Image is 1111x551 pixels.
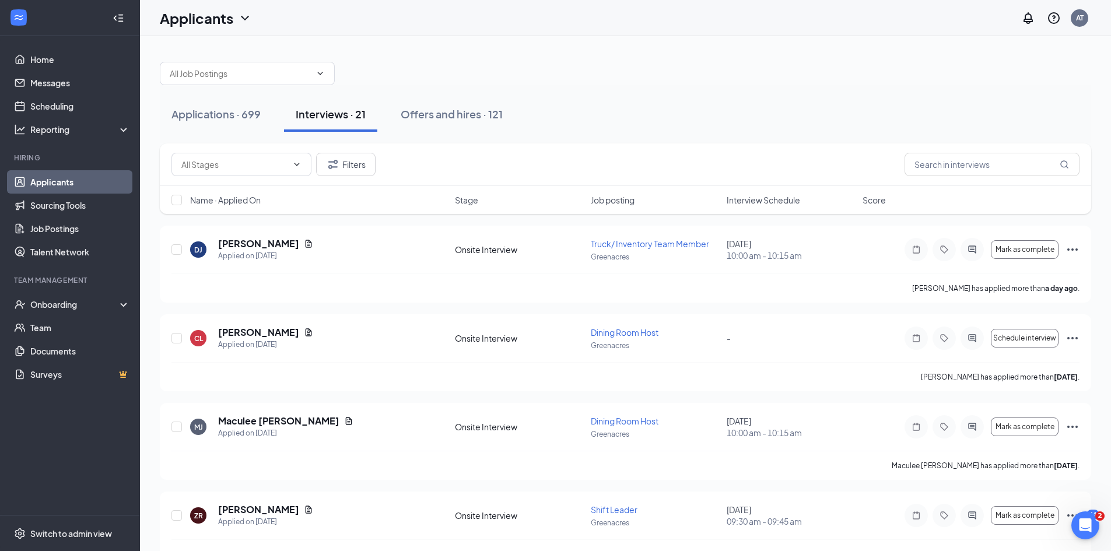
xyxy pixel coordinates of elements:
[591,518,720,528] p: Greenacres
[1076,13,1084,23] div: AT
[991,240,1059,259] button: Mark as complete
[13,12,24,23] svg: WorkstreamLogo
[591,341,720,350] p: Greenacres
[218,237,299,250] h5: [PERSON_NAME]
[238,11,252,25] svg: ChevronDown
[218,415,339,427] h5: Maculee [PERSON_NAME]
[304,505,313,514] svg: Document
[991,329,1059,348] button: Schedule interview
[1054,461,1078,470] b: [DATE]
[316,153,376,176] button: Filter Filters
[14,528,26,539] svg: Settings
[937,245,951,254] svg: Tag
[181,158,288,171] input: All Stages
[218,339,313,350] div: Applied on [DATE]
[304,328,313,337] svg: Document
[30,240,130,264] a: Talent Network
[591,416,658,426] span: Dining Room Host
[30,299,120,310] div: Onboarding
[727,250,856,261] span: 10:00 am - 10:15 am
[1047,11,1061,25] svg: QuestionInfo
[14,124,26,135] svg: Analysis
[965,511,979,520] svg: ActiveChat
[194,511,203,521] div: ZR
[727,238,856,261] div: [DATE]
[921,372,1080,382] p: [PERSON_NAME] has applied more than .
[30,363,130,386] a: SurveysCrown
[30,528,112,539] div: Switch to admin view
[30,48,130,71] a: Home
[905,153,1080,176] input: Search in interviews
[1060,160,1069,169] svg: MagnifyingGlass
[30,316,130,339] a: Team
[996,511,1054,520] span: Mark as complete
[218,516,313,528] div: Applied on [DATE]
[218,326,299,339] h5: [PERSON_NAME]
[194,334,203,343] div: CL
[965,245,979,254] svg: ActiveChat
[30,124,131,135] div: Reporting
[937,511,951,520] svg: Tag
[218,250,313,262] div: Applied on [DATE]
[113,12,124,24] svg: Collapse
[937,422,951,431] svg: Tag
[892,461,1080,471] p: Maculee [PERSON_NAME] has applied more than .
[171,107,261,121] div: Applications · 699
[991,417,1059,436] button: Mark as complete
[863,194,886,206] span: Score
[1045,284,1078,293] b: a day ago
[909,422,923,431] svg: Note
[996,245,1054,254] span: Mark as complete
[937,334,951,343] svg: Tag
[1071,511,1099,539] iframe: Intercom live chat
[909,334,923,343] svg: Note
[304,239,313,248] svg: Document
[218,503,299,516] h5: [PERSON_NAME]
[727,427,856,438] span: 10:00 am - 10:15 am
[591,194,635,206] span: Job posting
[170,67,311,80] input: All Job Postings
[727,504,856,527] div: [DATE]
[1066,508,1080,522] svg: Ellipses
[455,332,584,344] div: Onsite Interview
[591,504,637,515] span: Shift Leader
[591,429,720,439] p: Greenacres
[1087,510,1099,520] div: 44
[1066,420,1080,434] svg: Ellipses
[30,339,130,363] a: Documents
[194,245,202,255] div: DJ
[965,334,979,343] svg: ActiveChat
[1066,243,1080,257] svg: Ellipses
[909,245,923,254] svg: Note
[591,252,720,262] p: Greenacres
[292,160,302,169] svg: ChevronDown
[909,511,923,520] svg: Note
[912,283,1080,293] p: [PERSON_NAME] has applied more than .
[1095,511,1105,521] span: 2
[591,327,658,338] span: Dining Room Host
[30,71,130,94] a: Messages
[727,194,800,206] span: Interview Schedule
[190,194,261,206] span: Name · Applied On
[30,94,130,118] a: Scheduling
[996,423,1054,431] span: Mark as complete
[316,69,325,78] svg: ChevronDown
[727,515,856,527] span: 09:30 am - 09:45 am
[455,421,584,433] div: Onsite Interview
[218,427,353,439] div: Applied on [DATE]
[993,334,1056,342] span: Schedule interview
[30,194,130,217] a: Sourcing Tools
[727,415,856,438] div: [DATE]
[326,157,340,171] svg: Filter
[1066,331,1080,345] svg: Ellipses
[296,107,366,121] div: Interviews · 21
[160,8,233,28] h1: Applicants
[14,153,128,163] div: Hiring
[30,217,130,240] a: Job Postings
[344,416,353,426] svg: Document
[14,299,26,310] svg: UserCheck
[727,333,731,343] span: -
[965,422,979,431] svg: ActiveChat
[455,244,584,255] div: Onsite Interview
[1054,373,1078,381] b: [DATE]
